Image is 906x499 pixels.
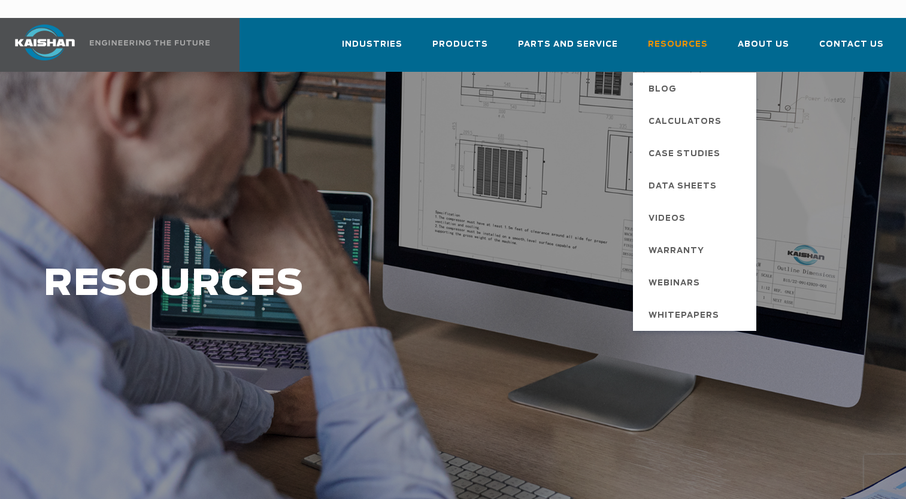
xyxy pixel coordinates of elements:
[637,234,756,266] a: Warranty
[649,209,686,229] span: Videos
[637,266,756,299] a: Webinars
[637,299,756,331] a: Whitepapers
[649,80,677,100] span: Blog
[637,105,756,137] a: Calculators
[649,273,700,294] span: Webinars
[637,137,756,169] a: Case Studies
[648,38,708,51] span: Resources
[649,177,717,197] span: Data Sheets
[649,144,720,165] span: Case Studies
[342,29,402,69] a: Industries
[649,306,719,326] span: Whitepapers
[738,38,789,51] span: About Us
[90,40,210,45] img: Engineering the future
[432,29,488,69] a: Products
[518,29,618,69] a: Parts and Service
[648,29,708,69] a: Resources
[637,169,756,202] a: Data Sheets
[518,38,618,51] span: Parts and Service
[649,112,722,132] span: Calculators
[44,264,724,305] h1: RESOURCES
[342,38,402,51] span: Industries
[819,29,884,69] a: Contact Us
[649,241,704,261] span: Warranty
[432,38,488,51] span: Products
[637,72,756,105] a: Blog
[637,202,756,234] a: Videos
[819,38,884,51] span: Contact Us
[738,29,789,69] a: About Us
